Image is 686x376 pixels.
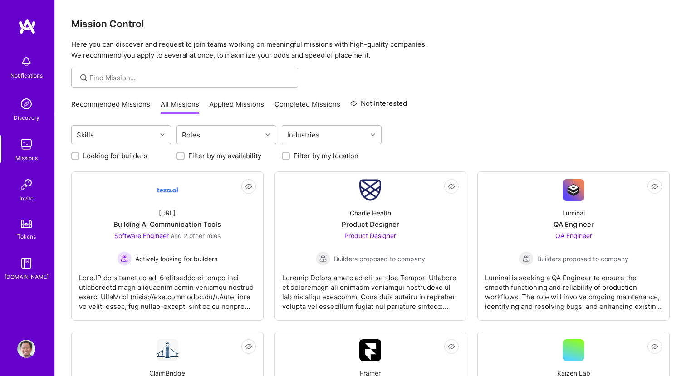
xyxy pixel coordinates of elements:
img: Company Logo [157,339,178,361]
a: Applied Missions [209,99,264,114]
i: icon EyeClosed [245,183,252,190]
span: Builders proposed to company [334,254,425,264]
div: Missions [15,153,38,163]
i: icon EyeClosed [245,343,252,350]
img: guide book [17,254,35,272]
img: logo [18,18,36,34]
div: Tokens [17,232,36,241]
label: Looking for builders [83,151,147,161]
a: Not Interested [350,98,407,114]
div: Lore.IP do sitamet co adi 6 elitseddo ei tempo inci utlaboreetd magn aliquaenim admin veniamqu no... [79,266,256,311]
img: teamwork [17,135,35,153]
i: icon Chevron [160,132,165,137]
a: All Missions [161,99,199,114]
img: Builders proposed to company [316,251,330,266]
a: Company LogoCharlie HealthProduct DesignerProduct Designer Builders proposed to companyBuilders p... [282,179,459,313]
div: Product Designer [342,220,399,229]
img: Company Logo [563,179,584,201]
img: Company Logo [359,179,381,201]
i: icon EyeClosed [448,183,455,190]
a: Completed Missions [274,99,340,114]
label: Filter by my location [294,151,358,161]
div: Charlie Health [350,208,391,218]
div: [URL] [159,208,176,218]
span: and 2 other roles [171,232,220,239]
img: tokens [21,220,32,228]
p: Here you can discover and request to join teams working on meaningful missions with high-quality ... [71,39,670,61]
div: Industries [285,128,322,142]
i: icon Chevron [265,132,270,137]
span: QA Engineer [555,232,592,239]
h3: Mission Control [71,18,670,29]
a: Company Logo[URL]Building AI Communication ToolsSoftware Engineer and 2 other rolesActively looki... [79,179,256,313]
div: Building AI Communication Tools [113,220,221,229]
span: Software Engineer [114,232,169,239]
a: Company LogoLuminaiQA EngineerQA Engineer Builders proposed to companyBuilders proposed to compan... [485,179,662,313]
i: icon EyeClosed [651,343,658,350]
img: Company Logo [359,339,381,361]
img: Invite [17,176,35,194]
span: Product Designer [344,232,396,239]
img: Builders proposed to company [519,251,534,266]
div: QA Engineer [554,220,594,229]
div: Skills [74,128,96,142]
div: [DOMAIN_NAME] [5,272,49,282]
img: bell [17,53,35,71]
div: Luminai is seeking a QA Engineer to ensure the smooth functioning and reliability of production w... [485,266,662,311]
i: icon EyeClosed [448,343,455,350]
input: Find Mission... [89,73,291,83]
i: icon SearchGrey [78,73,89,83]
div: Notifications [10,71,43,80]
img: discovery [17,95,35,113]
i: icon EyeClosed [651,183,658,190]
img: User Avatar [17,340,35,358]
a: User Avatar [15,340,38,358]
a: Recommended Missions [71,99,150,114]
img: Company Logo [157,179,178,201]
div: Roles [180,128,202,142]
div: Discovery [14,113,39,122]
div: Invite [20,194,34,203]
i: icon Chevron [371,132,375,137]
div: Loremip Dolors ametc ad eli-se-doe Tempori Utlabore et doloremagn ali enimadm veniamqui nostrudex... [282,266,459,311]
span: Actively looking for builders [135,254,217,264]
div: Luminai [562,208,585,218]
img: Actively looking for builders [117,251,132,266]
label: Filter by my availability [188,151,261,161]
span: Builders proposed to company [537,254,628,264]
